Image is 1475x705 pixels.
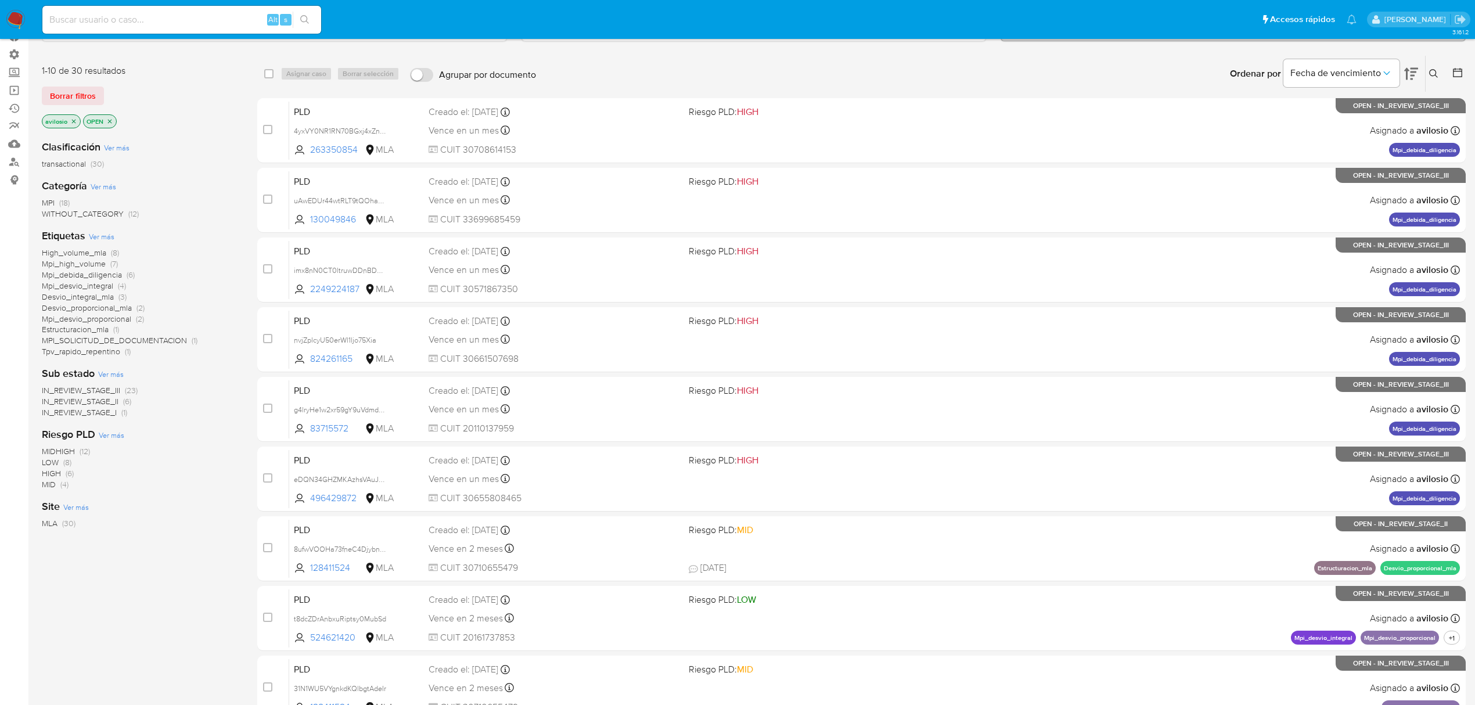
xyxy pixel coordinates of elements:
[284,14,287,25] span: s
[1454,13,1466,26] a: Salir
[1384,14,1450,25] p: andres.vilosio@mercadolibre.com
[293,12,316,28] button: search-icon
[1452,27,1469,37] span: 3.161.2
[268,14,278,25] span: Alt
[1270,13,1335,26] span: Accesos rápidos
[1347,15,1357,24] a: Notificaciones
[42,12,321,27] input: Buscar usuario o caso...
